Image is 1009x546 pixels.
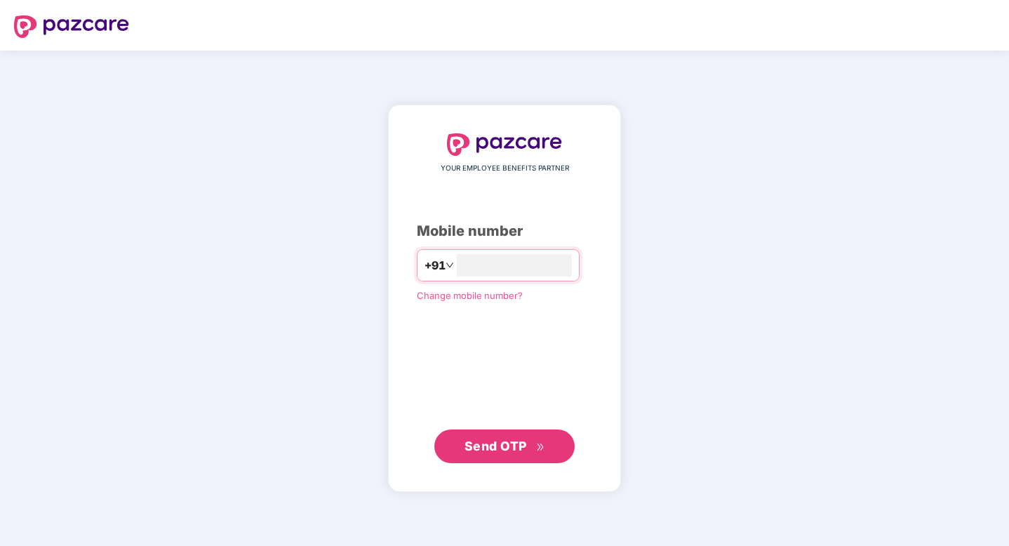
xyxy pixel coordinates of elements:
[447,133,562,156] img: logo
[446,261,454,269] span: down
[465,439,527,453] span: Send OTP
[536,443,545,452] span: double-right
[417,290,523,301] a: Change mobile number?
[417,220,592,242] div: Mobile number
[441,163,569,174] span: YOUR EMPLOYEE BENEFITS PARTNER
[425,257,446,274] span: +91
[434,430,575,463] button: Send OTPdouble-right
[14,15,129,38] img: logo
